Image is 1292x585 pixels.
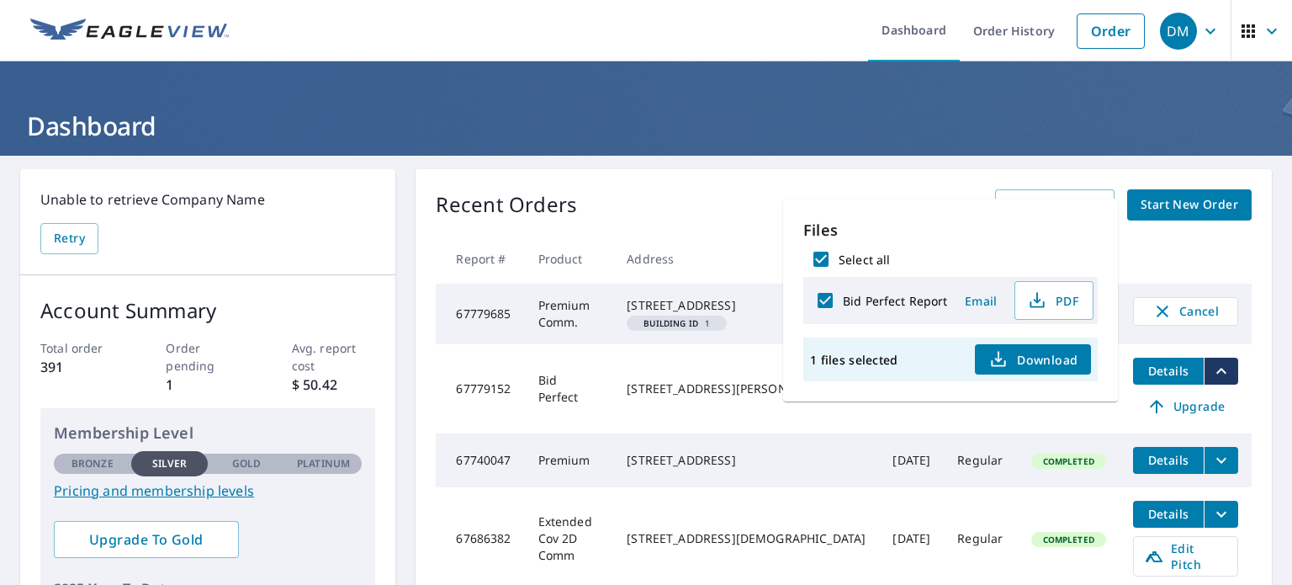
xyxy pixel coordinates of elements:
[1151,301,1221,322] span: Cancel
[40,223,98,254] button: Retry
[810,352,898,368] p: 1 files selected
[1133,536,1238,577] a: Edit Pitch
[843,293,947,309] label: Bid Perfect Report
[20,109,1272,143] h1: Dashboard
[1133,297,1238,326] button: Cancel
[67,530,225,549] span: Upgrade To Gold
[1133,393,1238,420] a: Upgrade
[525,344,614,433] td: Bid Perfect
[627,530,866,547] div: [STREET_ADDRESS][DEMOGRAPHIC_DATA]
[803,219,1098,242] p: Files
[54,422,362,444] p: Membership Level
[1014,281,1093,320] button: PDF
[1204,447,1238,474] button: filesDropdownBtn-67740047
[436,433,524,487] td: 67740047
[1033,534,1104,545] span: Completed
[232,456,261,471] p: Gold
[40,189,375,210] p: Unable to retrieve Company Name
[1160,13,1197,50] div: DM
[71,456,114,471] p: Bronze
[995,189,1115,221] a: View All Orders
[152,456,188,471] p: Silver
[40,295,375,326] p: Account Summary
[1143,452,1194,468] span: Details
[292,375,376,395] p: $ 50.42
[525,433,614,487] td: Premium
[944,433,1017,487] td: Regular
[627,297,866,314] div: [STREET_ADDRESS]
[54,481,362,501] a: Pricing and membership levels
[1025,290,1079,311] span: PDF
[54,521,239,558] a: Upgrade To Gold
[436,344,524,433] td: 67779152
[627,380,866,397] div: [STREET_ADDRESS][PERSON_NAME]
[613,234,879,284] th: Address
[1009,194,1101,215] span: View All Orders
[436,189,577,221] p: Recent Orders
[40,339,124,357] p: Total order
[436,234,524,284] th: Report #
[1143,363,1194,379] span: Details
[954,288,1008,314] button: Email
[988,349,1078,370] span: Download
[40,357,124,377] p: 391
[54,228,85,249] span: Retry
[1144,540,1227,572] span: Edit Pitch
[1077,13,1145,49] a: Order
[525,234,614,284] th: Product
[1143,396,1228,417] span: Upgrade
[166,339,250,375] p: Order pending
[1204,501,1238,528] button: filesDropdownBtn-67686382
[1133,447,1204,474] button: detailsBtn-67740047
[1204,358,1238,385] button: filesDropdownBtn-67779152
[297,456,350,471] p: Platinum
[627,452,866,469] div: [STREET_ADDRESS]
[1127,189,1252,221] a: Start New Order
[1033,455,1104,467] span: Completed
[166,375,250,395] p: 1
[633,319,720,327] span: 1
[1133,501,1204,528] button: detailsBtn-67686382
[643,319,698,327] em: Building ID
[292,339,376,375] p: Avg. report cost
[1141,194,1238,215] span: Start New Order
[879,433,944,487] td: [DATE]
[961,293,1001,309] span: Email
[839,252,890,268] label: Select all
[1133,358,1204,385] button: detailsBtn-67779152
[975,344,1091,375] button: Download
[436,284,524,344] td: 67779685
[1143,506,1194,522] span: Details
[525,284,614,344] td: Premium Comm.
[30,19,229,44] img: EV Logo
